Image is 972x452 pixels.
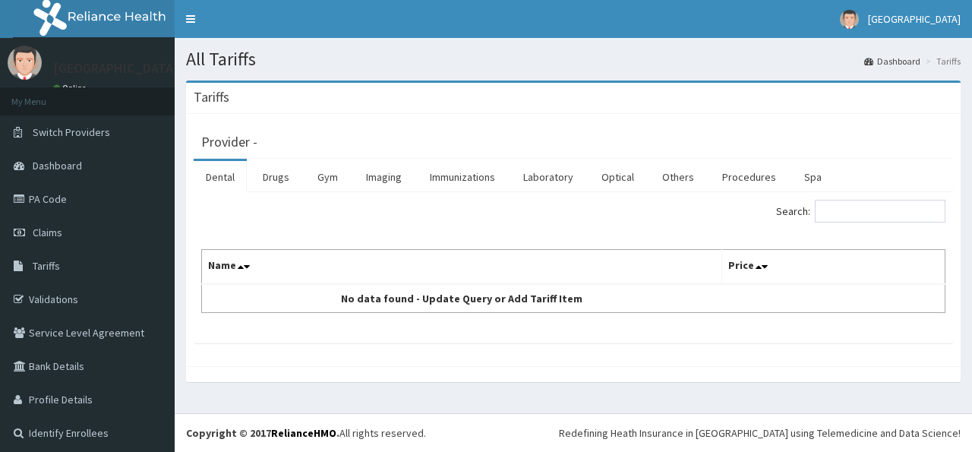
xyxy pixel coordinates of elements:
[194,161,247,193] a: Dental
[53,62,178,75] p: [GEOGRAPHIC_DATA]
[33,259,60,273] span: Tariffs
[194,90,229,104] h3: Tariffs
[792,161,834,193] a: Spa
[33,226,62,239] span: Claims
[53,83,90,93] a: Online
[840,10,859,29] img: User Image
[305,161,350,193] a: Gym
[354,161,414,193] a: Imaging
[589,161,646,193] a: Optical
[33,159,82,172] span: Dashboard
[815,200,945,223] input: Search:
[186,49,961,69] h1: All Tariffs
[722,250,945,285] th: Price
[271,426,336,440] a: RelianceHMO
[202,250,722,285] th: Name
[559,425,961,441] div: Redefining Heath Insurance in [GEOGRAPHIC_DATA] using Telemedicine and Data Science!
[201,135,257,149] h3: Provider -
[922,55,961,68] li: Tariffs
[650,161,706,193] a: Others
[710,161,788,193] a: Procedures
[8,46,42,80] img: User Image
[186,426,339,440] strong: Copyright © 2017 .
[251,161,301,193] a: Drugs
[33,125,110,139] span: Switch Providers
[864,55,920,68] a: Dashboard
[868,12,961,26] span: [GEOGRAPHIC_DATA]
[418,161,507,193] a: Immunizations
[511,161,585,193] a: Laboratory
[202,284,722,313] td: No data found - Update Query or Add Tariff Item
[776,200,945,223] label: Search:
[175,413,972,452] footer: All rights reserved.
